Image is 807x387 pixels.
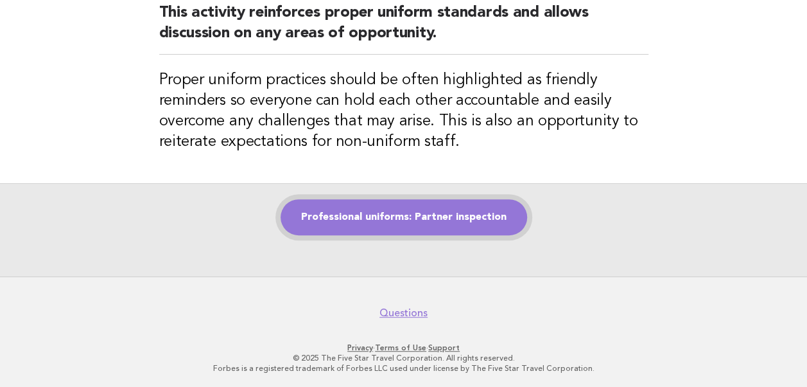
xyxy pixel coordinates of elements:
[18,363,789,373] p: Forbes is a registered trademark of Forbes LLC used under license by The Five Star Travel Corpora...
[18,343,789,353] p: · ·
[379,307,428,319] a: Questions
[281,199,527,235] a: Professional uniforms: Partner inspection
[159,70,648,152] h3: Proper uniform practices should be often highlighted as friendly reminders so everyone can hold e...
[375,343,426,352] a: Terms of Use
[347,343,373,352] a: Privacy
[428,343,460,352] a: Support
[159,3,648,55] h2: This activity reinforces proper uniform standards and allows discussion on any areas of opportunity.
[18,353,789,363] p: © 2025 The Five Star Travel Corporation. All rights reserved.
